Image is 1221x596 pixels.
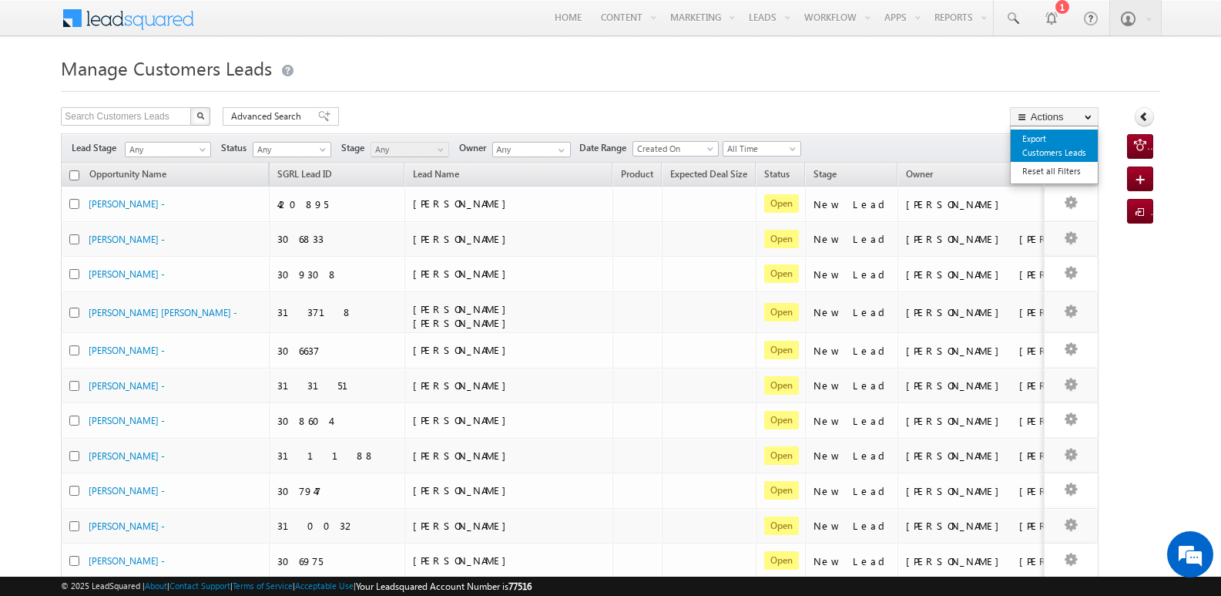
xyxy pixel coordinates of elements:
em: Start Chat [210,475,280,496]
span: Open [764,341,799,359]
span: Open [764,376,799,395]
a: Show All Items [550,143,569,158]
span: 77516 [508,581,532,592]
div: 307947 [277,484,397,498]
span: [PERSON_NAME] [413,483,514,497]
div: New Lead [813,379,891,392]
a: SGRL Lead ID [270,166,340,186]
div: New Lead [813,197,891,211]
a: Stage [806,166,844,186]
div: Minimize live chat window [253,8,290,45]
div: [PERSON_NAME] [PERSON_NAME] [906,232,1060,246]
span: Open [764,411,799,429]
div: New Lead [813,414,891,428]
div: New Lead [813,305,891,319]
span: Open [764,481,799,500]
a: [PERSON_NAME] - [89,520,165,532]
span: Open [764,303,799,322]
textarea: Type your message and hit 'Enter' [20,143,281,462]
span: Open [764,194,799,213]
span: [PERSON_NAME] [413,343,514,356]
div: [PERSON_NAME] [PERSON_NAME] [906,519,1060,533]
span: Stage [813,168,837,180]
div: [PERSON_NAME] [PERSON_NAME] [906,344,1060,358]
a: [PERSON_NAME] [PERSON_NAME] - [89,307,237,318]
span: © 2025 LeadSquared | | | | | [61,579,532,594]
span: [PERSON_NAME] [413,267,514,280]
span: Opportunity Name [89,168,166,180]
span: [PERSON_NAME] [413,519,514,532]
span: Manage Customers Leads [61,56,272,80]
a: Contact Support [169,581,230,591]
span: Any [371,143,444,157]
input: Type to Search [492,142,571,157]
span: Stage [341,141,371,155]
span: Open [764,517,799,535]
div: New Lead [813,484,891,498]
span: Open [764,264,799,283]
div: 309308 [277,268,397,281]
a: Export Customers Leads [1011,130,1098,162]
a: Any [253,142,331,157]
div: 420895 [277,197,397,211]
a: [PERSON_NAME] - [89,268,165,280]
button: Actions [1010,107,1099,126]
a: [PERSON_NAME] - [89,234,165,245]
span: Open [764,230,799,248]
a: Acceptable Use [295,581,354,591]
div: 306637 [277,344,397,358]
div: [PERSON_NAME] [PERSON_NAME] [906,414,1060,428]
img: Search [196,112,204,120]
div: 311188 [277,449,397,463]
div: New Lead [813,232,891,246]
a: [PERSON_NAME] - [89,450,165,462]
div: [PERSON_NAME] [PERSON_NAME] [906,449,1060,463]
span: Owner [459,141,492,155]
a: About [145,581,167,591]
div: New Lead [813,449,891,463]
div: New Lead [813,344,891,358]
span: [PERSON_NAME] [413,413,514,426]
div: [PERSON_NAME] [906,197,1060,211]
span: Any [126,143,206,157]
a: [PERSON_NAME] - [89,415,165,426]
span: Lead Name [405,166,467,186]
div: [PERSON_NAME] [PERSON_NAME] [906,484,1060,498]
a: Terms of Service [233,581,293,591]
span: [PERSON_NAME] [PERSON_NAME] [413,302,514,329]
span: [PERSON_NAME] [413,379,514,392]
div: [PERSON_NAME] [PERSON_NAME] [906,379,1060,392]
div: 306833 [277,232,397,246]
div: 308604 [277,414,397,428]
a: All Time [723,141,801,157]
span: [PERSON_NAME] [413,197,514,210]
span: All Time [723,142,797,156]
a: [PERSON_NAME] - [89,345,165,356]
div: [PERSON_NAME] [PERSON_NAME] [906,554,1060,568]
img: d_60004797649_company_0_60004797649 [26,81,65,101]
div: New Lead [813,554,891,568]
a: [PERSON_NAME] - [89,380,165,392]
a: Created On [632,141,719,157]
input: Check all records [69,170,79,180]
span: Your Leadsquared Account Number is [356,581,532,592]
div: Chat with us now [80,81,259,101]
span: Lead Stage [72,141,122,155]
a: [PERSON_NAME] - [89,485,165,497]
a: Any [371,142,449,157]
div: [PERSON_NAME] [PERSON_NAME] [906,268,1060,281]
span: Product [621,168,653,180]
a: Reset all Filters [1011,162,1098,180]
span: Expected Deal Size [670,168,747,180]
span: Date Range [579,141,632,155]
div: [PERSON_NAME] [PERSON_NAME] [906,305,1060,319]
span: Advanced Search [231,109,306,123]
span: Created On [633,142,713,156]
a: Opportunity Name [82,166,174,186]
a: Status [756,166,797,186]
span: Status [221,141,253,155]
a: [PERSON_NAME] - [89,198,165,210]
div: 306975 [277,554,397,568]
span: Owner [906,168,933,180]
div: New Lead [813,519,891,533]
